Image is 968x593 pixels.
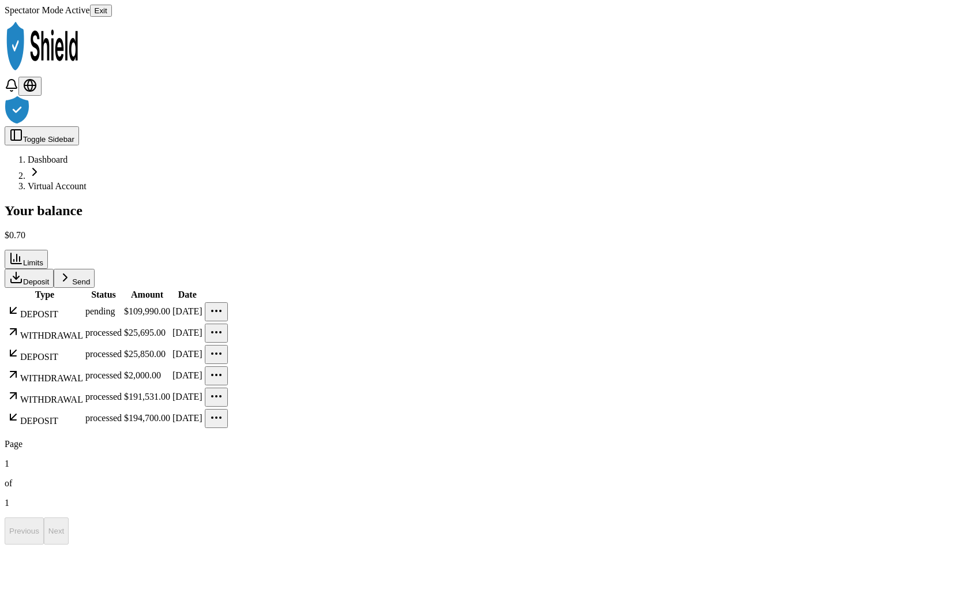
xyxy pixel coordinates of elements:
span: Spectator Mode Active [5,5,90,15]
button: Limits [5,250,48,269]
div: [DATE] [172,349,202,359]
span: $109,990.00 [124,306,170,316]
span: $2,000.00 [124,370,161,380]
p: Page [5,439,963,449]
span: WITHDRAWAL [20,331,83,340]
a: Virtual Account [28,181,87,191]
p: Previous [9,527,39,535]
p: of [5,478,963,489]
th: Status [85,289,122,301]
th: Amount [123,289,171,301]
div: processed [85,392,122,402]
span: $191,531.00 [124,392,170,401]
p: 1 [5,459,963,469]
p: $0.70 [5,230,963,241]
div: [DATE] [172,392,202,402]
button: Send [54,269,95,288]
button: Previous [5,517,44,545]
nav: breadcrumb [5,155,963,192]
div: pending [85,306,122,317]
p: Next [48,527,64,535]
span: DEPOSIT [20,352,58,362]
div: processed [85,370,122,381]
div: [DATE] [172,306,202,317]
button: Toggle Sidebar [5,126,79,145]
div: processed [85,349,122,359]
span: $25,695.00 [124,328,166,337]
span: Toggle Sidebar [23,135,74,144]
span: $194,700.00 [124,413,170,423]
span: WITHDRAWAL [20,373,83,383]
th: Type [6,289,84,301]
div: [DATE] [172,328,202,338]
button: Next [44,517,69,545]
div: processed [85,328,122,338]
img: ShieldPay Logo [5,17,80,74]
span: WITHDRAWAL [20,395,83,404]
span: DEPOSIT [20,416,58,426]
div: [DATE] [172,413,202,423]
span: $25,850.00 [124,349,166,359]
h2: Your balance [5,203,963,219]
div: [DATE] [172,370,202,381]
button: Deposit [5,269,54,288]
a: Dashboard [28,155,67,164]
div: processed [85,413,122,423]
th: Date [172,289,203,301]
button: Exit [90,5,112,17]
span: DEPOSIT [20,309,58,319]
p: 1 [5,498,963,508]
